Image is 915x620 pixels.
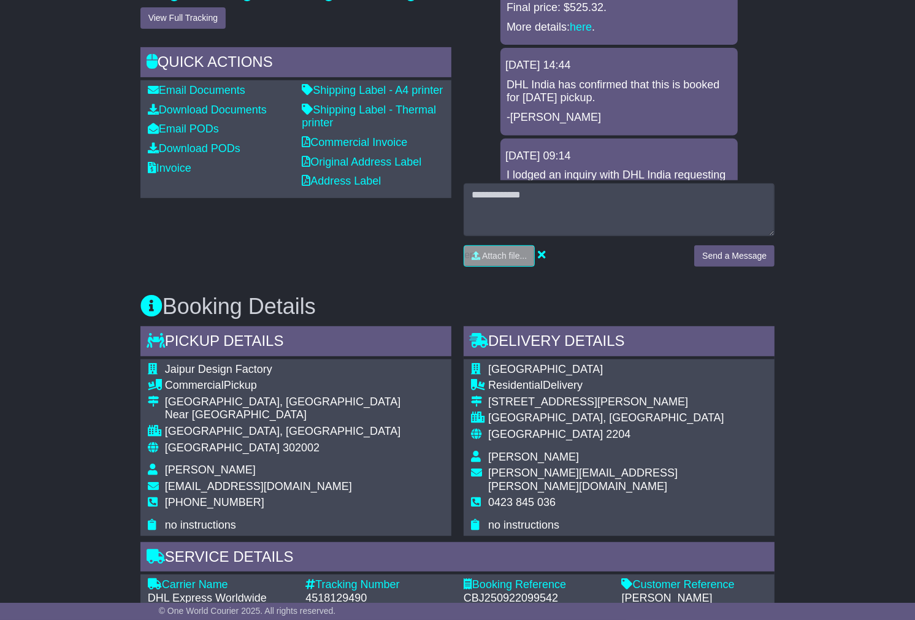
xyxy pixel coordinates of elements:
span: 2204 [606,428,630,440]
div: 4518129490 [305,592,451,605]
div: [DATE] 09:14 [505,150,733,163]
div: [DATE] 14:44 [505,59,733,72]
a: Shipping Label - A4 printer [302,84,443,96]
span: [GEOGRAPHIC_DATA] [488,428,603,440]
button: Send a Message [694,245,775,267]
span: [GEOGRAPHIC_DATA] [165,442,280,454]
div: [GEOGRAPHIC_DATA], [GEOGRAPHIC_DATA] [488,411,767,425]
span: © One World Courier 2025. All rights reserved. [159,606,336,616]
h3: Booking Details [140,294,775,319]
div: Service Details [140,542,775,575]
div: Delivery Details [464,326,775,359]
div: Tracking Number [305,578,451,592]
span: Commercial [165,379,224,391]
button: View Full Tracking [140,7,226,29]
div: Customer Reference [622,578,768,592]
div: Booking Reference [464,578,610,592]
div: Pickup [165,379,401,392]
div: [PERSON_NAME] [PERSON_NAME] [622,592,768,618]
span: no instructions [488,519,559,531]
p: More details: . [507,21,732,34]
div: Carrier Name [148,578,294,592]
div: [GEOGRAPHIC_DATA], [GEOGRAPHIC_DATA] [165,425,401,438]
div: [STREET_ADDRESS][PERSON_NAME] [488,396,767,409]
span: [PERSON_NAME][EMAIL_ADDRESS][PERSON_NAME][DOMAIN_NAME] [488,467,678,492]
div: Quick Actions [140,47,451,80]
a: Commercial Invoice [302,136,407,148]
span: no instructions [165,519,236,531]
a: Original Address Label [302,156,421,168]
a: Download Documents [148,104,267,116]
span: Jaipur Design Factory [165,363,272,375]
span: [PERSON_NAME] [165,464,256,476]
p: Final price: $525.32. [507,1,732,15]
span: 302002 [283,442,320,454]
p: -[PERSON_NAME] [507,111,732,124]
p: I lodged an inquiry with DHL India requesting to collect the freight [DATE] 23/09. [507,169,732,195]
span: [PHONE_NUMBER] [165,496,264,508]
a: Download PODs [148,142,240,155]
p: DHL India has confirmed that this is booked for [DATE] pickup. [507,78,732,105]
span: [GEOGRAPHIC_DATA] [488,363,603,375]
span: Residential [488,379,543,391]
div: Near [GEOGRAPHIC_DATA] [165,408,401,422]
span: [EMAIL_ADDRESS][DOMAIN_NAME] [165,480,352,492]
a: Shipping Label - Thermal printer [302,104,436,129]
div: Delivery [488,379,767,392]
div: CBJ250922099542 [464,592,610,605]
div: Pickup Details [140,326,451,359]
a: Address Label [302,175,381,187]
div: [GEOGRAPHIC_DATA], [GEOGRAPHIC_DATA] [165,396,401,409]
a: Invoice [148,162,191,174]
a: here [570,21,592,33]
div: DHL Express Worldwide Import [148,592,294,618]
span: [PERSON_NAME] [488,451,579,463]
a: Email Documents [148,84,245,96]
a: Email PODs [148,123,219,135]
span: 0423 845 036 [488,496,556,508]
